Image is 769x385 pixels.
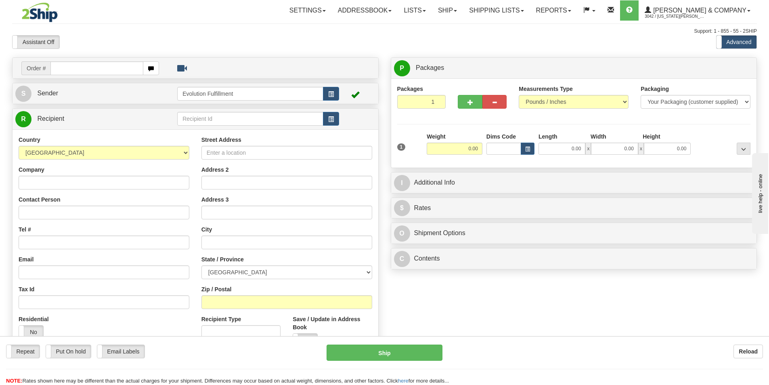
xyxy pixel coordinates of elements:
a: Settings [283,0,332,21]
b: Reload [739,348,758,355]
div: ... [737,143,750,155]
input: Recipient Id [177,112,323,126]
a: OShipment Options [394,225,754,242]
label: Email [19,255,34,263]
label: Height [643,133,660,141]
span: Sender [37,90,58,97]
span: Recipient [37,115,64,122]
label: Country [19,136,40,144]
label: Contact Person [19,196,60,204]
span: R [15,111,31,127]
span: 1 [397,143,406,151]
label: No [293,334,317,347]
label: Tel # [19,225,31,234]
a: Lists [398,0,432,21]
span: Order # [21,61,50,75]
a: S Sender [15,85,177,102]
label: Email Labels [97,345,145,358]
a: Ship [432,0,463,21]
label: Address 2 [201,166,229,174]
span: C [394,251,410,267]
label: Recipient Type [201,315,241,323]
label: Address 3 [201,196,229,204]
label: Tax Id [19,285,34,293]
label: State / Province [201,255,244,263]
a: P Packages [394,60,754,76]
label: Street Address [201,136,241,144]
span: NOTE: [6,378,22,384]
label: Zip / Postal [201,285,232,293]
a: Addressbook [332,0,398,21]
label: Packaging [641,85,669,93]
div: Support: 1 - 855 - 55 - 2SHIP [12,28,757,35]
iframe: chat widget [750,151,768,234]
a: here [398,378,409,384]
span: Packages [416,64,444,71]
span: I [394,175,410,191]
label: Advanced [717,36,756,48]
label: City [201,225,212,234]
a: IAdditional Info [394,175,754,191]
span: 3042 / [US_STATE][PERSON_NAME] [645,13,705,21]
label: Packages [397,85,423,93]
label: No [19,326,43,339]
span: P [394,60,410,76]
a: R Recipient [15,111,159,127]
div: live help - online [6,7,75,13]
label: Save / Update in Address Book [293,315,372,331]
span: x [585,143,591,155]
label: Dims Code [486,133,516,141]
label: Company [19,166,44,174]
a: Shipping lists [463,0,530,21]
span: O [394,225,410,242]
span: [PERSON_NAME] & Company [651,7,746,14]
label: Assistant Off [13,36,59,48]
button: Ship [327,345,442,361]
a: $Rates [394,200,754,217]
label: Measurements Type [519,85,573,93]
button: Reload [733,345,763,358]
img: logo3042.jpg [12,2,67,23]
label: Residential [19,315,49,323]
label: Length [539,133,557,141]
a: [PERSON_NAME] & Company 3042 / [US_STATE][PERSON_NAME] [639,0,756,21]
a: Reports [530,0,577,21]
label: Weight [427,133,445,141]
span: x [638,143,644,155]
a: CContents [394,250,754,267]
span: S [15,86,31,102]
input: Sender Id [177,87,323,101]
input: Enter a location [201,146,372,160]
span: $ [394,200,410,216]
label: Width [591,133,606,141]
label: Put On hold [46,345,91,358]
label: Repeat [6,345,40,358]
